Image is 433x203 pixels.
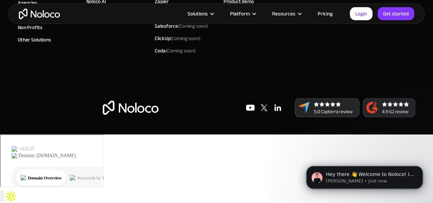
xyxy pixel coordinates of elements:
[27,40,61,45] div: Domain Overview
[77,40,113,45] div: Keywords by Traffic
[309,9,341,18] a: Pricing
[179,9,221,18] div: Solutions
[20,40,25,45] img: tab_domain_overview_orange.svg
[272,9,295,18] div: Resources
[264,9,309,18] div: Resources
[296,152,433,200] iframe: Intercom notifications message
[350,7,372,20] a: Login
[11,11,16,16] img: logo_orange.svg
[18,35,51,44] a: Other Solutions
[11,18,16,23] img: website_grey.svg
[378,7,414,20] a: Get started
[69,40,75,45] img: tab_keywords_by_traffic_grey.svg
[155,46,195,55] div: Coda
[166,46,196,55] span: (Coming soon)
[19,11,34,16] div: v 4.0.25
[4,189,18,203] img: Apollo
[18,18,75,23] div: Domain: [DOMAIN_NAME]
[19,9,60,19] a: home
[221,9,264,18] div: Platform
[188,9,208,18] div: Solutions
[18,23,42,32] a: Non Profits
[170,34,200,43] span: (Coming soon)
[230,9,250,18] div: Platform
[155,34,200,43] div: ClickUp
[155,22,208,30] div: Salesforce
